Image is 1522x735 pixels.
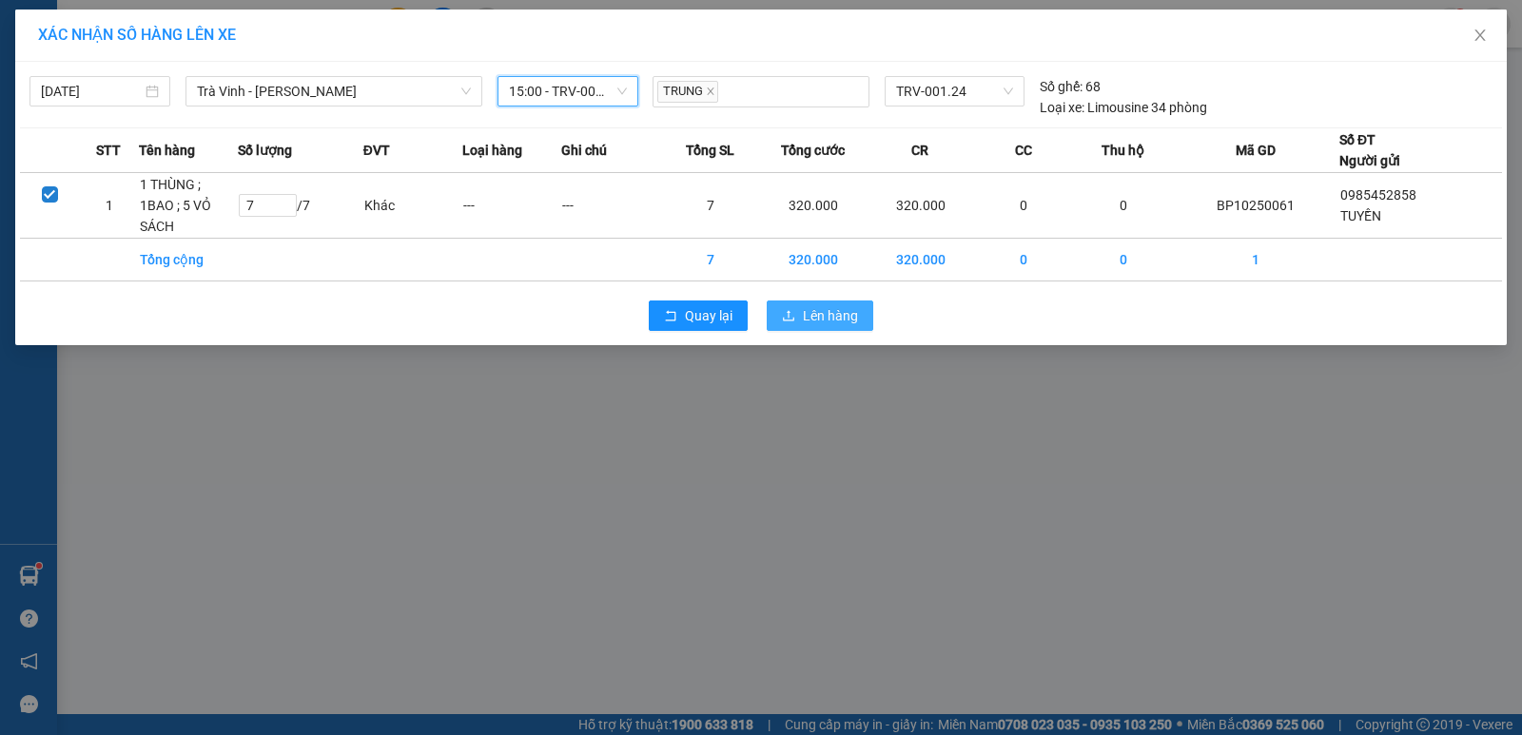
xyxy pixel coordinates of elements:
td: 0 [974,239,1073,281]
td: 320.000 [760,173,868,239]
td: 320.000 [868,239,975,281]
td: BP10250061 [1173,173,1339,239]
span: 0908752117 - [8,103,141,121]
td: 0 [1073,173,1172,239]
div: Số ĐT Người gửi [1339,129,1400,171]
span: close [1473,28,1488,43]
span: TRUNG [657,81,718,103]
strong: BIÊN NHẬN GỬI HÀNG [64,10,221,29]
td: / 7 [238,173,362,239]
span: Thu hộ [1102,140,1144,161]
span: CC [1015,140,1032,161]
span: Trà Vinh - Hồ Chí Minh [197,77,471,106]
span: Quay lại [685,305,732,326]
button: rollbackQuay lại [649,300,748,331]
td: 320.000 [868,173,975,239]
td: 1 [1173,239,1339,281]
span: GIAO: [8,124,46,142]
span: Số ghế: [1040,76,1083,97]
span: Ghi chú [561,140,607,161]
td: 1 THÙNG ; 1BAO ; 5 VỎ SÁCH [139,173,238,239]
span: Lên hàng [803,305,858,326]
span: VP [PERSON_NAME] ([GEOGRAPHIC_DATA]) [8,64,191,100]
span: ĐVT [363,140,390,161]
div: 68 [1040,76,1101,97]
td: 0 [1073,239,1172,281]
button: uploadLên hàng [767,300,873,331]
span: LOAN [102,103,141,121]
span: TUYỀN [1340,208,1381,223]
td: 320.000 [760,239,868,281]
span: Loại xe: [1040,97,1084,118]
span: CR [911,140,928,161]
span: VP [GEOGRAPHIC_DATA] - [39,37,264,55]
span: TUYỀN [217,37,264,55]
span: Mã GD [1236,140,1276,161]
span: down [460,86,472,97]
div: Limousine 34 phòng [1040,97,1207,118]
span: Tổng SL [686,140,734,161]
span: Số lượng [238,140,292,161]
button: Close [1454,10,1507,63]
td: 7 [661,173,760,239]
span: 0985452858 [1340,187,1416,203]
td: --- [462,173,561,239]
td: 0 [974,173,1073,239]
span: Tổng cước [781,140,845,161]
td: 1 [80,173,140,239]
p: GỬI: [8,37,278,55]
input: 12/10/2025 [41,81,142,102]
span: STT [96,140,121,161]
span: Tên hàng [139,140,195,161]
span: upload [782,309,795,324]
td: 7 [661,239,760,281]
span: close [706,87,715,96]
span: rollback [664,309,677,324]
p: NHẬN: [8,64,278,100]
span: Loại hàng [462,140,522,161]
span: 15:00 - TRV-001.24 [509,77,627,106]
span: TRV-001.24 [896,77,1013,106]
td: --- [561,173,660,239]
td: Tổng cộng [139,239,238,281]
td: Khác [363,173,462,239]
span: XÁC NHẬN SỐ HÀNG LÊN XE [38,26,236,44]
